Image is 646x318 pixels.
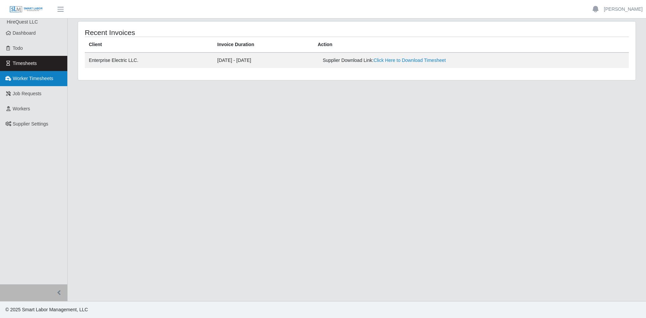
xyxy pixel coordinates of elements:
[85,37,213,53] th: Client
[5,307,88,312] span: © 2025 Smart Labor Management, LLC
[13,76,53,81] span: Worker Timesheets
[323,57,517,64] div: Supplier Download Link:
[213,37,314,53] th: Invoice Duration
[9,6,43,13] img: SLM Logo
[13,45,23,51] span: Todo
[213,52,314,68] td: [DATE] - [DATE]
[13,106,30,111] span: Workers
[85,28,306,37] h4: Recent Invoices
[13,121,48,127] span: Supplier Settings
[85,52,213,68] td: Enterprise Electric LLC.
[13,91,42,96] span: Job Requests
[604,6,643,13] a: [PERSON_NAME]
[13,61,37,66] span: Timesheets
[13,30,36,36] span: Dashboard
[7,19,38,25] span: HireQuest LLC
[314,37,629,53] th: Action
[373,58,446,63] a: Click Here to Download Timesheet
